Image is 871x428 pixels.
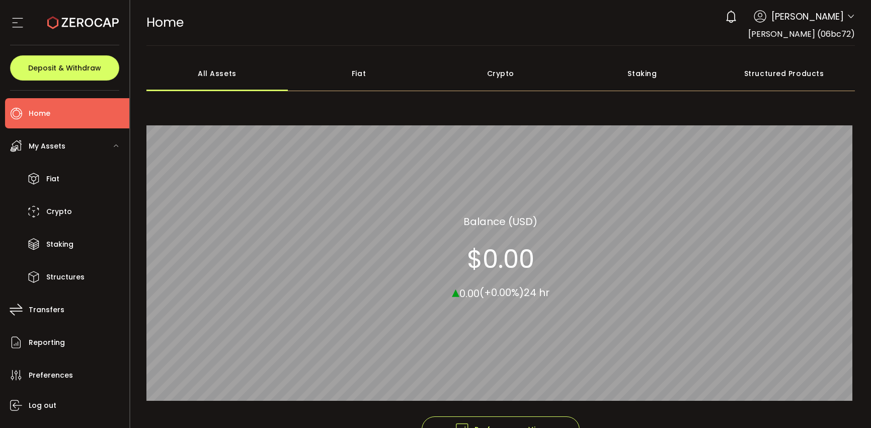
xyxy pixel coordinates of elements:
span: ▴ [452,280,459,302]
span: Home [29,106,50,121]
span: Fiat [46,172,59,186]
span: Reporting [29,335,65,350]
div: Crypto [430,56,572,91]
span: (+0.00%) [480,286,524,300]
span: [PERSON_NAME] [771,10,844,23]
span: 24 hr [524,286,549,300]
span: 0.00 [459,286,480,300]
button: Deposit & Withdraw [10,55,119,81]
span: My Assets [29,139,65,154]
span: Structures [46,270,85,284]
span: Transfers [29,303,64,317]
div: All Assets [146,56,288,91]
span: Preferences [29,368,73,383]
div: Staking [572,56,714,91]
section: $0.00 [467,244,534,274]
span: Crypto [46,204,72,219]
div: Fiat [288,56,430,91]
span: Deposit & Withdraw [28,64,101,72]
iframe: Chat Widget [821,380,871,428]
span: Staking [46,237,73,252]
div: Structured Products [713,56,855,91]
span: Log out [29,398,56,413]
section: Balance (USD) [463,213,537,229]
span: [PERSON_NAME] (06bc72) [748,28,855,40]
span: Home [146,14,184,31]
